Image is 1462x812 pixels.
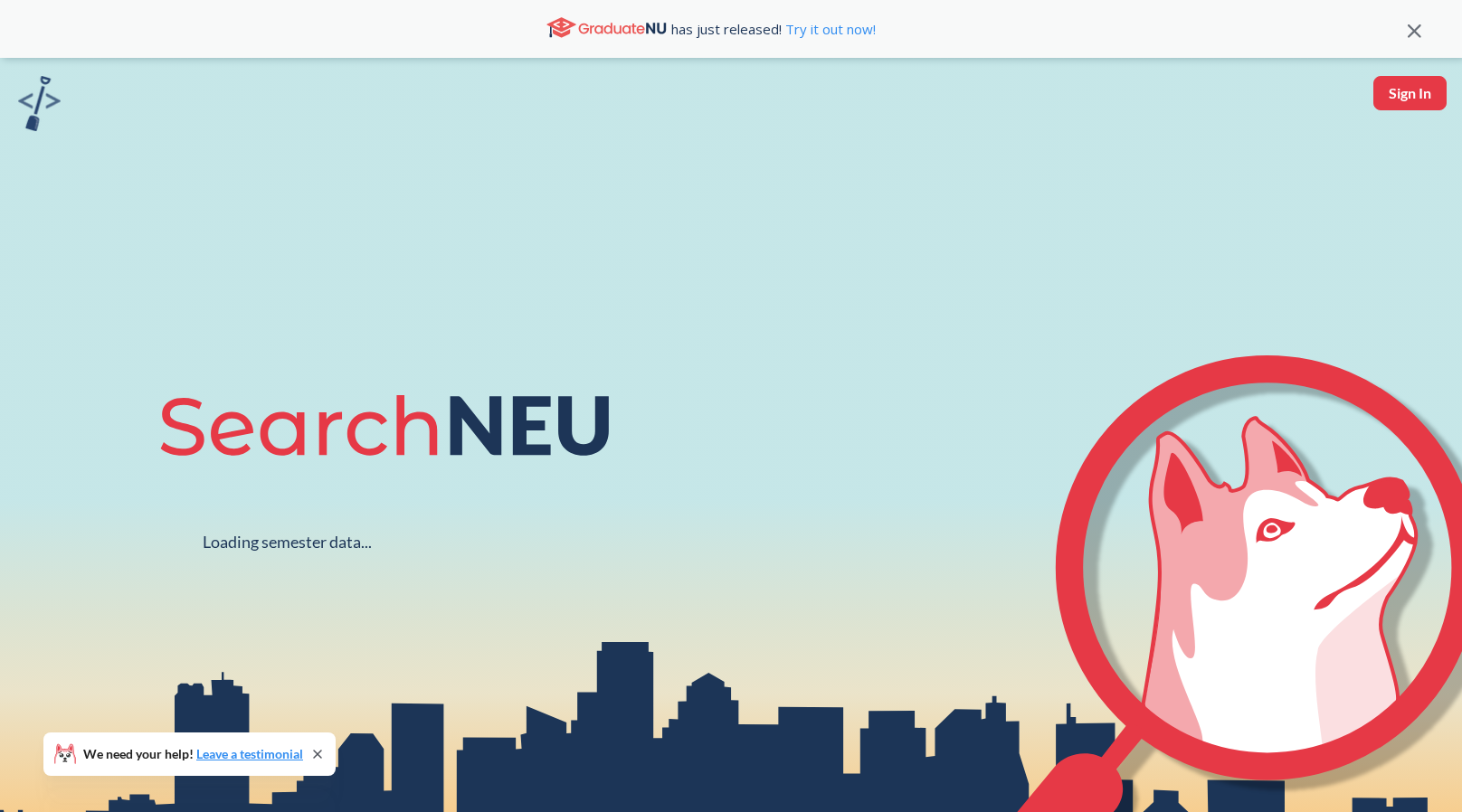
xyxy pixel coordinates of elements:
[18,76,61,137] a: sandbox logo
[196,746,303,761] a: Leave a testimonial
[18,76,61,131] img: sandbox logo
[203,532,372,552] div: Loading semester data...
[1373,76,1447,110] button: Sign In
[782,20,876,38] a: Try it out now!
[83,748,303,760] span: We need your help!
[671,19,876,39] span: has just released!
